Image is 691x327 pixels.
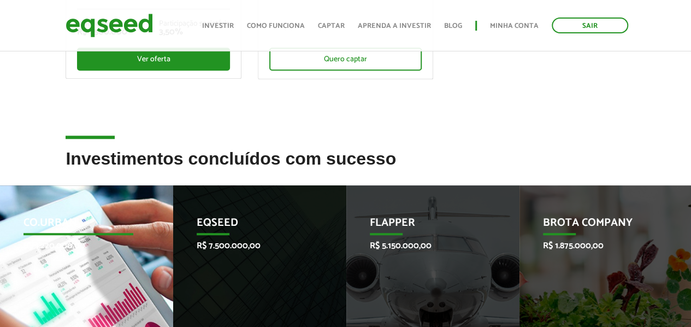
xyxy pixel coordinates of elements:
a: Aprenda a investir [358,22,431,30]
p: R$ 5.150.000,00 [370,241,480,251]
a: Blog [444,22,462,30]
a: Sair [552,17,628,33]
h2: Investimentos concluídos com sucesso [66,149,625,185]
p: Co.Urban [23,217,133,235]
a: Captar [318,22,345,30]
a: Investir [202,22,234,30]
p: Brota Company [543,217,653,235]
a: Minha conta [490,22,539,30]
p: R$ 1.875.000,00 [543,241,653,251]
img: EqSeed [66,11,153,40]
p: R$ 7.500.000,00 [197,241,306,251]
a: Como funciona [247,22,305,30]
div: Ver oferta [77,48,229,71]
p: R$ 1.220.000,00 [23,241,133,251]
p: Flapper [370,217,480,235]
p: EqSeed [197,217,306,235]
div: Quero captar [269,48,422,71]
